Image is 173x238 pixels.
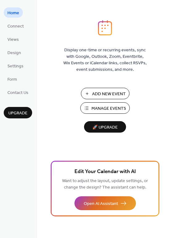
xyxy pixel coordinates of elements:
[7,63,23,70] span: Settings
[80,102,130,114] button: Manage Events
[4,21,27,31] a: Connect
[7,50,21,56] span: Design
[7,76,17,83] span: Form
[4,34,23,44] a: Views
[88,123,122,132] span: 🚀 Upgrade
[7,90,28,96] span: Contact Us
[4,74,21,84] a: Form
[4,87,32,97] a: Contact Us
[91,105,126,112] span: Manage Events
[4,107,32,118] button: Upgrade
[98,20,112,36] img: logo_icon.svg
[92,91,126,97] span: Add New Event
[62,177,148,192] span: Want to adjust the layout, update settings, or change the design? The assistant can help.
[7,23,24,30] span: Connect
[74,168,136,176] span: Edit Your Calendar with AI
[63,47,147,73] span: Display one-time or recurring events, sync with Google, Outlook, Zoom, Eventbrite, Wix Events or ...
[8,110,27,117] span: Upgrade
[84,121,126,133] button: 🚀 Upgrade
[81,88,129,99] button: Add New Event
[7,10,19,16] span: Home
[84,201,118,207] span: Open AI Assistant
[74,196,136,210] button: Open AI Assistant
[4,7,23,18] a: Home
[7,36,19,43] span: Views
[4,61,27,71] a: Settings
[4,47,25,57] a: Design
